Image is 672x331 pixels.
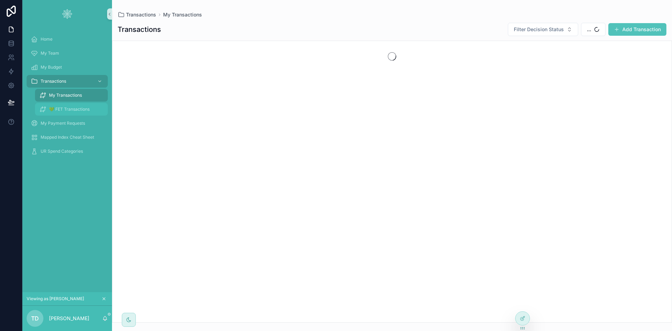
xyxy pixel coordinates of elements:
[27,145,108,158] a: UR Spend Categories
[118,25,161,34] h1: Transactions
[35,103,108,116] a: 💚 FET Transactions
[27,117,108,130] a: My Payment Requests
[41,120,85,126] span: My Payment Requests
[126,11,156,18] span: Transactions
[27,296,84,302] span: Viewing as [PERSON_NAME]
[27,131,108,144] a: Mapped Index Cheat Sheet
[27,33,108,46] a: Home
[581,23,605,36] button: Select Button
[41,135,94,140] span: Mapped Index Cheat Sheet
[27,61,108,74] a: My Budget
[27,75,108,88] a: Transactions
[62,8,73,20] img: App logo
[41,36,52,42] span: Home
[49,106,90,112] span: 💚 FET Transactions
[41,149,83,154] span: UR Spend Categories
[27,47,108,60] a: My Team
[608,23,666,36] button: Add Transaction
[587,26,591,33] span: ...
[508,23,578,36] button: Select Button
[49,92,82,98] span: My Transactions
[41,50,59,56] span: My Team
[41,64,62,70] span: My Budget
[163,11,202,18] a: My Transactions
[41,78,66,84] span: Transactions
[35,89,108,102] a: My Transactions
[514,26,564,33] span: Filter Decision Status
[22,28,112,167] div: scrollable content
[49,315,89,322] p: [PERSON_NAME]
[118,11,156,18] a: Transactions
[31,314,39,323] span: TD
